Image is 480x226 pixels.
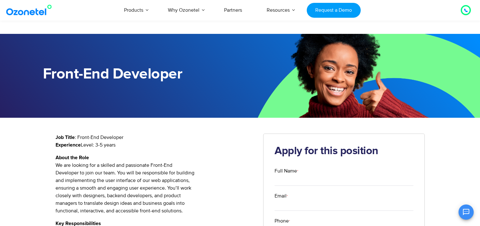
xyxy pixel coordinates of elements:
[307,3,361,18] a: Request a Demo
[56,134,254,149] p: : Front-End Developer Level: 3-5 years
[275,145,413,158] h2: Apply for this position
[43,66,240,83] h1: Front-End Developer
[275,217,413,225] label: Phone
[56,135,75,140] strong: Job Title
[56,154,254,215] p: We are looking for a skilled and passionate Front-End Developer to join our team. You will be res...
[275,192,413,200] label: Email
[56,155,89,160] strong: About the Role
[459,204,474,220] button: Open chat
[56,221,101,226] strong: Key Responsibilities
[275,167,413,175] label: Full Name
[56,142,81,148] strong: Experience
